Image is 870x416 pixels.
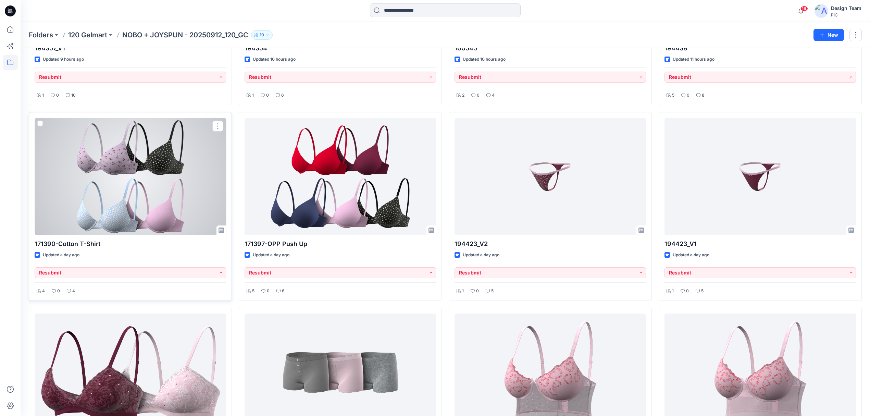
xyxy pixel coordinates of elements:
[672,92,674,99] p: 5
[664,239,856,249] p: 194423_V1
[686,287,689,295] p: 0
[252,287,254,295] p: 5
[673,56,714,63] p: Updated 11 hours ago
[701,287,704,295] p: 5
[68,30,107,40] a: 120 Gelmart
[491,287,494,295] p: 5
[664,118,856,235] a: 194423_V1
[35,44,226,53] p: 194357_V1
[42,287,45,295] p: 4
[245,239,436,249] p: 171397-OPP Push Up
[266,92,269,99] p: 0
[267,287,270,295] p: 0
[476,287,479,295] p: 0
[245,44,436,53] p: 194354
[702,92,705,99] p: 8
[281,92,284,99] p: 6
[800,6,808,11] span: 16
[35,239,226,249] p: 171390-Cotton T-Shirt
[253,252,289,259] p: Updated a day ago
[492,92,495,99] p: 4
[831,4,861,12] div: Design Team
[455,44,646,53] p: 100545
[29,30,53,40] a: Folders
[672,287,674,295] p: 1
[282,287,285,295] p: 6
[463,252,499,259] p: Updated a day ago
[260,31,264,39] p: 10
[463,56,506,63] p: Updated 10 hours ago
[56,92,59,99] p: 0
[43,252,79,259] p: Updated a day ago
[462,287,464,295] p: 1
[462,92,464,99] p: 2
[813,29,844,41] button: New
[43,56,84,63] p: Updated 9 hours ago
[815,4,828,18] img: avatar
[664,44,856,53] p: 194438
[673,252,709,259] p: Updated a day ago
[245,118,436,235] a: 171397-OPP Push Up
[477,92,480,99] p: 0
[252,92,254,99] p: 1
[72,287,75,295] p: 4
[831,12,861,17] div: PIC
[35,118,226,235] a: 171390-Cotton T-Shirt
[57,287,60,295] p: 0
[687,92,689,99] p: 0
[455,118,646,235] a: 194423_V2
[122,30,248,40] p: NOBO + JOYSPUN - 20250912_120_GC
[71,92,76,99] p: 10
[455,239,646,249] p: 194423_V2
[42,92,44,99] p: 1
[253,56,296,63] p: Updated 10 hours ago
[251,30,273,40] button: 10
